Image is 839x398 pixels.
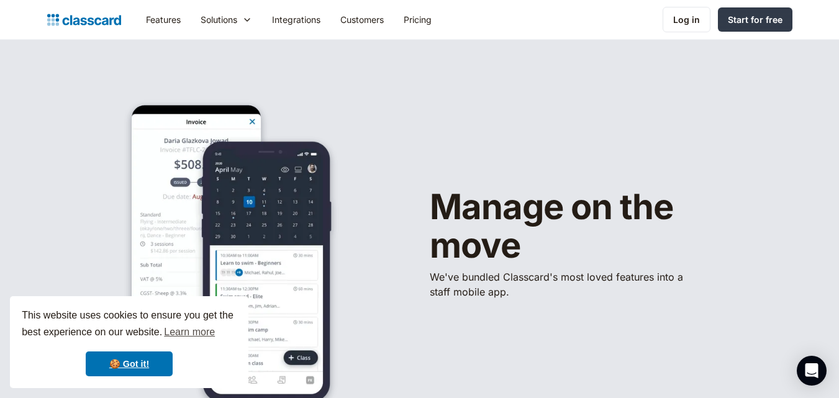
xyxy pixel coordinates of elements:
[394,6,442,34] a: Pricing
[330,6,394,34] a: Customers
[663,7,710,32] a: Log in
[430,269,691,299] p: We've bundled ​Classcard's most loved features into a staff mobile app.
[162,323,217,341] a: learn more about cookies
[201,13,237,26] div: Solutions
[797,356,827,386] div: Open Intercom Messenger
[728,13,782,26] div: Start for free
[430,188,753,265] h1: Manage on the move
[262,6,330,34] a: Integrations
[47,11,121,29] a: Logo
[191,6,262,34] div: Solutions
[10,296,248,388] div: cookieconsent
[673,13,700,26] div: Log in
[22,308,237,341] span: This website uses cookies to ensure you get the best experience on our website.
[86,351,173,376] a: dismiss cookie message
[136,6,191,34] a: Features
[718,7,792,32] a: Start for free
